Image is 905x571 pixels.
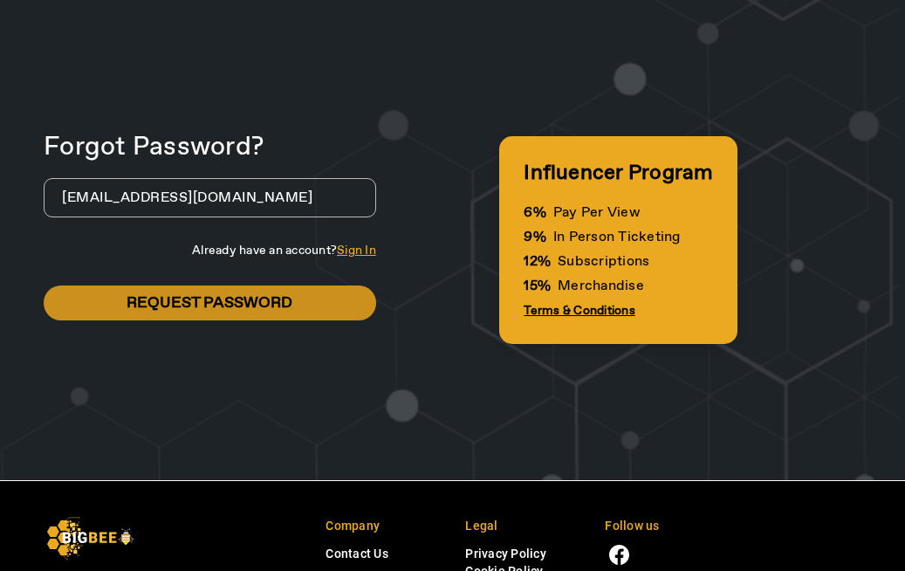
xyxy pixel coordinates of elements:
[524,229,713,246] p: In Person Ticketing
[524,278,551,295] span: 15%
[605,517,718,534] p: Follow us
[524,302,635,320] span: Terms & Conditions
[326,517,439,534] p: Company
[524,161,713,185] h3: Influencer Program
[326,547,388,561] a: Contact Us
[524,204,546,222] span: 6%
[44,242,376,259] div: Already have an account?
[465,547,546,561] a: Privacy Policy
[44,285,376,320] button: Request Password
[524,229,546,246] span: 9%
[337,243,376,258] span: Sign In
[524,253,551,271] span: 12%
[127,294,292,312] span: Request Password
[44,178,376,217] input: Email
[524,253,713,271] p: Subscriptions
[465,517,579,534] p: Legal
[524,204,713,222] p: Pay Per View
[44,139,376,156] div: Forgot Password?
[47,517,134,561] img: bigbee_logo2.svg
[524,278,713,295] p: Merchandise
